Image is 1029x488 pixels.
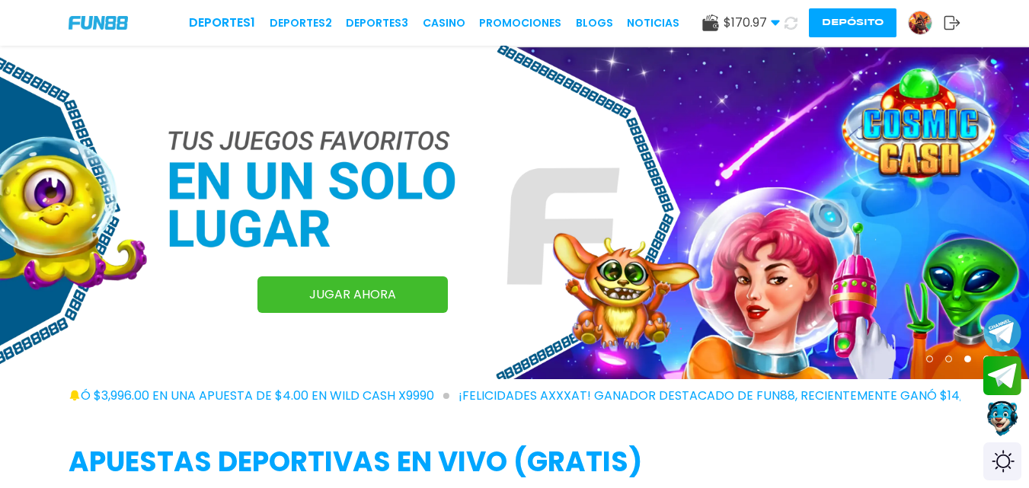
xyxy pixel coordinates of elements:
a: NOTICIAS [627,15,679,31]
a: BLOGS [576,15,613,31]
a: CASINO [423,15,465,31]
button: Contact customer service [983,399,1021,439]
a: Avatar [908,11,944,35]
a: JUGAR AHORA [257,276,448,313]
img: Avatar [909,11,932,34]
button: Join telegram [983,356,1021,396]
a: Deportes2 [270,15,332,31]
button: Join telegram channel [983,313,1021,352]
button: Depósito [809,8,896,37]
a: Deportes1 [189,14,255,32]
img: Company Logo [69,16,128,29]
a: Deportes3 [346,15,408,31]
h2: APUESTAS DEPORTIVAS EN VIVO (gratis) [69,442,960,483]
a: Promociones [479,15,561,31]
span: $ 170.97 [724,14,780,32]
div: Switch theme [983,442,1021,480]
